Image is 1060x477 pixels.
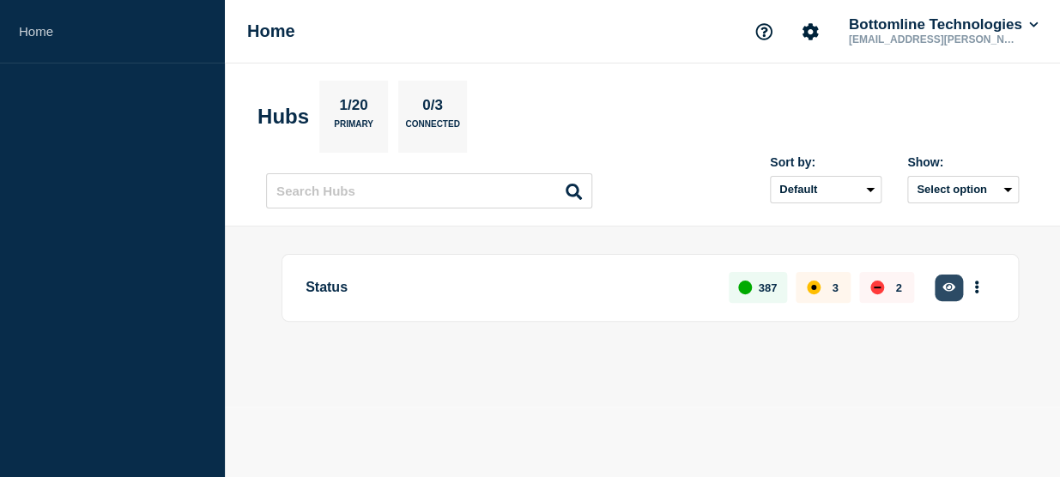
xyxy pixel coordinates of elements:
button: Bottomline Technologies [845,16,1041,33]
p: Connected [405,119,459,137]
select: Sort by [770,176,881,203]
p: [EMAIL_ADDRESS][PERSON_NAME][DOMAIN_NAME] [845,33,1024,45]
p: 2 [895,281,901,294]
div: affected [807,281,821,294]
p: Status [306,272,709,304]
button: More actions [966,272,988,304]
p: 387 [759,281,778,294]
button: Account settings [792,14,828,50]
div: Show: [907,155,1019,169]
h2: Hubs [257,105,309,129]
div: down [870,281,884,294]
p: 0/3 [416,97,450,119]
p: 3 [832,281,838,294]
h1: Home [247,21,295,41]
p: 1/20 [333,97,374,119]
input: Search Hubs [266,173,592,208]
div: up [738,281,752,294]
div: Sort by: [770,155,881,169]
button: Support [746,14,782,50]
button: Select option [907,176,1019,203]
p: Primary [334,119,373,137]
